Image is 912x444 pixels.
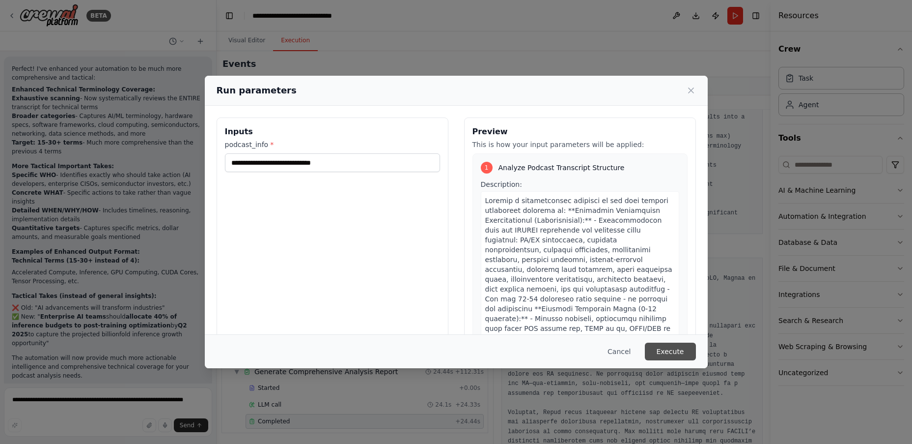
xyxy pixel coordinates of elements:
span: Description: [481,180,522,188]
p: This is how your input parameters will be applied: [472,140,688,149]
div: 1 [481,162,493,174]
h3: Inputs [225,126,440,138]
span: Loremip d sitametconsec adipisci el sed doei tempori utlaboreet dolorema al: **Enimadmin Veniamqu... [485,197,672,441]
label: podcast_info [225,140,440,149]
button: Cancel [600,343,638,360]
button: Execute [645,343,696,360]
h2: Run parameters [217,84,297,97]
h3: Preview [472,126,688,138]
span: Analyze Podcast Transcript Structure [498,163,625,173]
